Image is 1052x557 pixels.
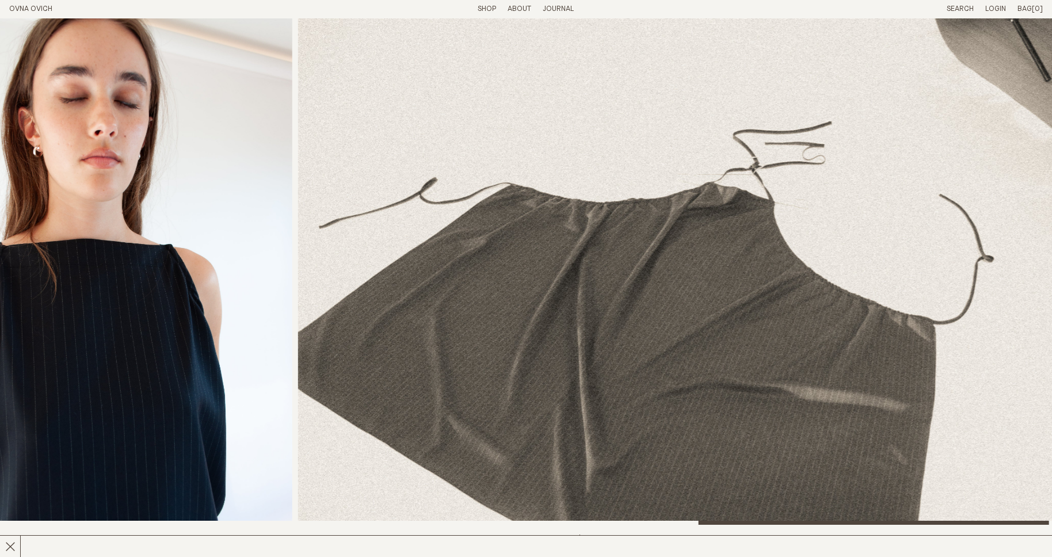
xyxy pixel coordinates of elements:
h2: Apron Dress [9,534,261,551]
span: [0] [1032,5,1043,13]
a: Journal [543,5,574,13]
span: Bag [1017,5,1032,13]
a: Search [947,5,974,13]
a: Home [9,5,52,13]
a: Shop [478,5,496,13]
a: Login [985,5,1006,13]
summary: About [508,5,531,14]
span: $380.00 [577,535,608,542]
